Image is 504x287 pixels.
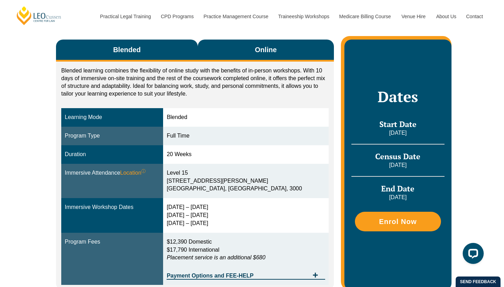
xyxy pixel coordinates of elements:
[273,1,334,31] a: Traineeship Workshops
[167,169,325,193] div: Level 15 [STREET_ADDRESS][PERSON_NAME] [GEOGRAPHIC_DATA], [GEOGRAPHIC_DATA], 3000
[334,1,396,31] a: Medicare Billing Course
[396,1,431,31] a: Venue Hire
[351,161,444,169] p: [DATE]
[65,238,160,246] div: Program Fees
[167,273,309,279] span: Payment Options and FEE-HELP
[167,247,219,253] span: $17,790 International
[381,183,414,194] span: End Date
[167,113,325,121] div: Blended
[61,67,329,98] p: Blended learning combines the flexibility of online study with the benefits of in-person workshop...
[351,88,444,105] h2: Dates
[457,240,486,269] iframe: LiveChat chat widget
[167,150,325,159] div: 20 Weeks
[198,1,273,31] a: Practice Management Course
[65,203,160,211] div: Immersive Workshop Dates
[379,218,417,225] span: Enrol Now
[167,132,325,140] div: Full Time
[351,129,444,137] p: [DATE]
[375,151,420,161] span: Census Date
[141,169,146,174] sup: ⓘ
[65,150,160,159] div: Duration
[379,119,416,129] span: Start Date
[167,254,265,260] em: Placement service is an additional $680
[255,45,276,55] span: Online
[461,1,488,31] a: Contact
[95,1,156,31] a: Practical Legal Training
[431,1,461,31] a: About Us
[65,132,160,140] div: Program Type
[167,203,325,227] div: [DATE] – [DATE] [DATE] – [DATE] [DATE] – [DATE]
[167,239,212,245] span: $12,390 Domestic
[155,1,198,31] a: CPD Programs
[65,169,160,177] div: Immersive Attendance
[16,6,62,26] a: [PERSON_NAME] Centre for Law
[113,45,141,55] span: Blended
[120,169,146,177] span: Location
[351,194,444,201] p: [DATE]
[355,212,441,231] a: Enrol Now
[65,113,160,121] div: Learning Mode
